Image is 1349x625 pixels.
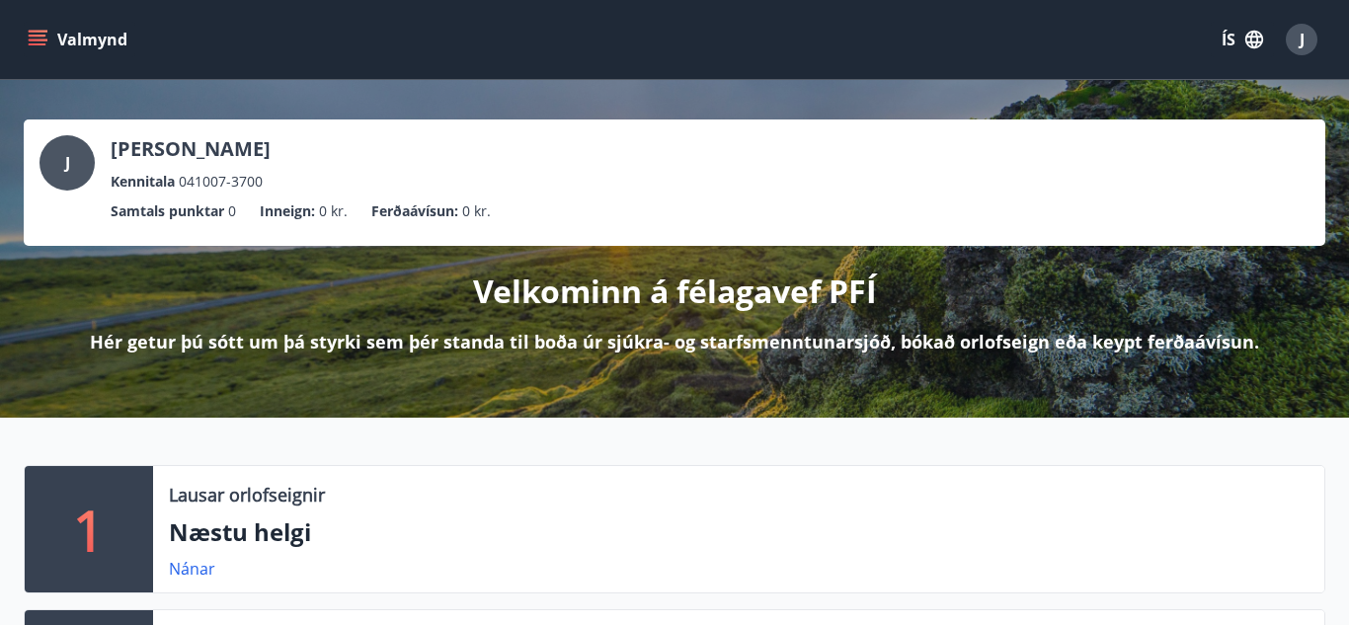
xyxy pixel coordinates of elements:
[319,200,348,222] span: 0 kr.
[111,200,224,222] p: Samtals punktar
[111,135,271,163] p: [PERSON_NAME]
[169,515,1309,549] p: Næstu helgi
[24,22,135,57] button: menu
[260,200,315,222] p: Inneign :
[111,171,175,193] p: Kennitala
[473,270,877,313] p: Velkominn á félagavef PFÍ
[371,200,458,222] p: Ferðaávísun :
[228,200,236,222] span: 0
[73,492,105,567] p: 1
[1211,22,1274,57] button: ÍS
[1300,29,1305,50] span: J
[462,200,491,222] span: 0 kr.
[169,558,215,580] a: Nánar
[1278,16,1325,63] button: J
[179,171,263,193] span: 041007-3700
[169,482,325,508] p: Lausar orlofseignir
[65,152,70,174] span: J
[90,329,1259,354] p: Hér getur þú sótt um þá styrki sem þér standa til boða úr sjúkra- og starfsmenntunarsjóð, bókað o...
